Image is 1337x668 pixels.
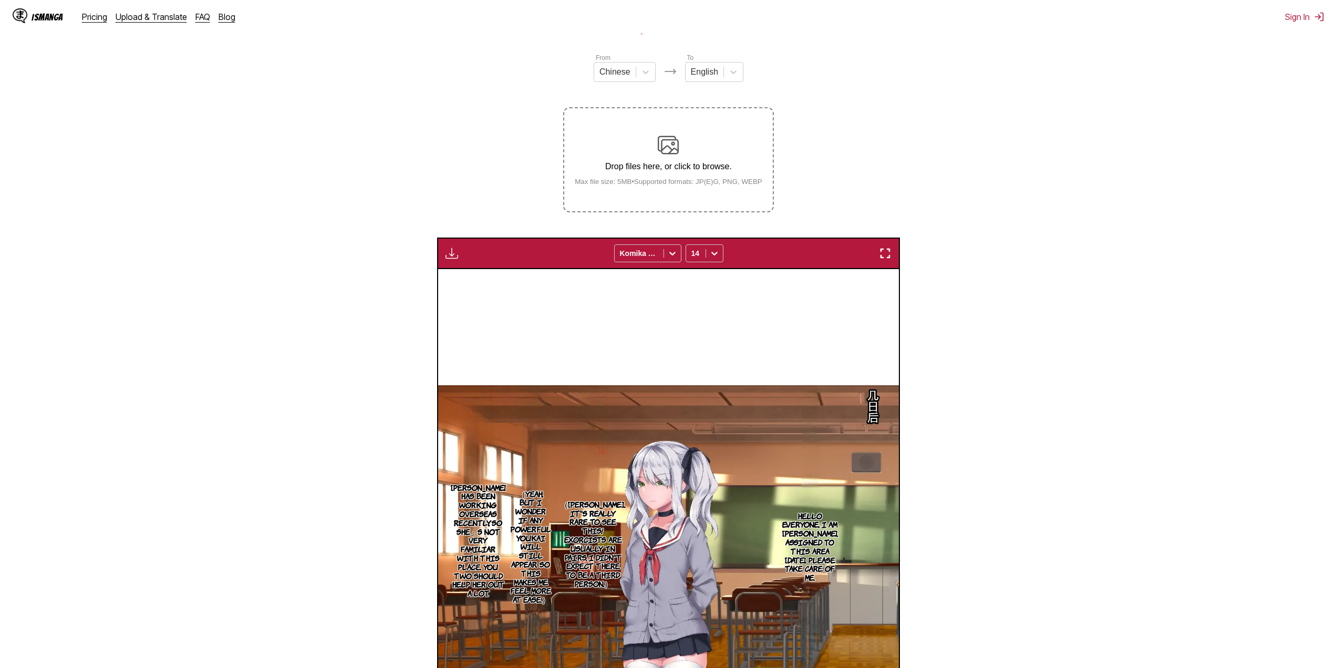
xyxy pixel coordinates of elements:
[449,481,508,600] p: [PERSON_NAME] has been working overseas recently, so she」s not very familiar with this place. You...
[32,12,63,22] div: IsManga
[664,65,677,78] img: Languages icon
[596,54,610,61] label: From
[219,12,235,22] a: Blog
[509,487,553,606] p: （Yeah, but I wonder if any powerful youkai will still appear. So this makes me feel more at ease.）
[445,247,458,260] img: Download translated images
[1314,12,1324,22] img: Sign out
[687,54,694,61] label: To
[1285,12,1324,22] button: Sign In
[195,12,210,22] a: FAQ
[780,509,840,584] p: Hello everyone, I am [PERSON_NAME], assigned to this area [DATE]. Please take care of me.
[566,178,771,186] small: Max file size: 5MB • Supported formats: JP(E)G, PNG, WEBP
[13,8,82,25] a: IsManga LogoIsManga
[879,247,892,260] img: Enter fullscreen
[82,12,107,22] a: Pricing
[707,24,720,35] span: 60
[558,498,628,590] p: （[PERSON_NAME]... it's really rare to see this! Exorcists are usually in pairs, I didn't expect t...
[116,12,187,22] a: Upload & Translate
[566,162,771,171] p: Drop files here, or click to browse.
[13,8,27,23] img: IsManga Logo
